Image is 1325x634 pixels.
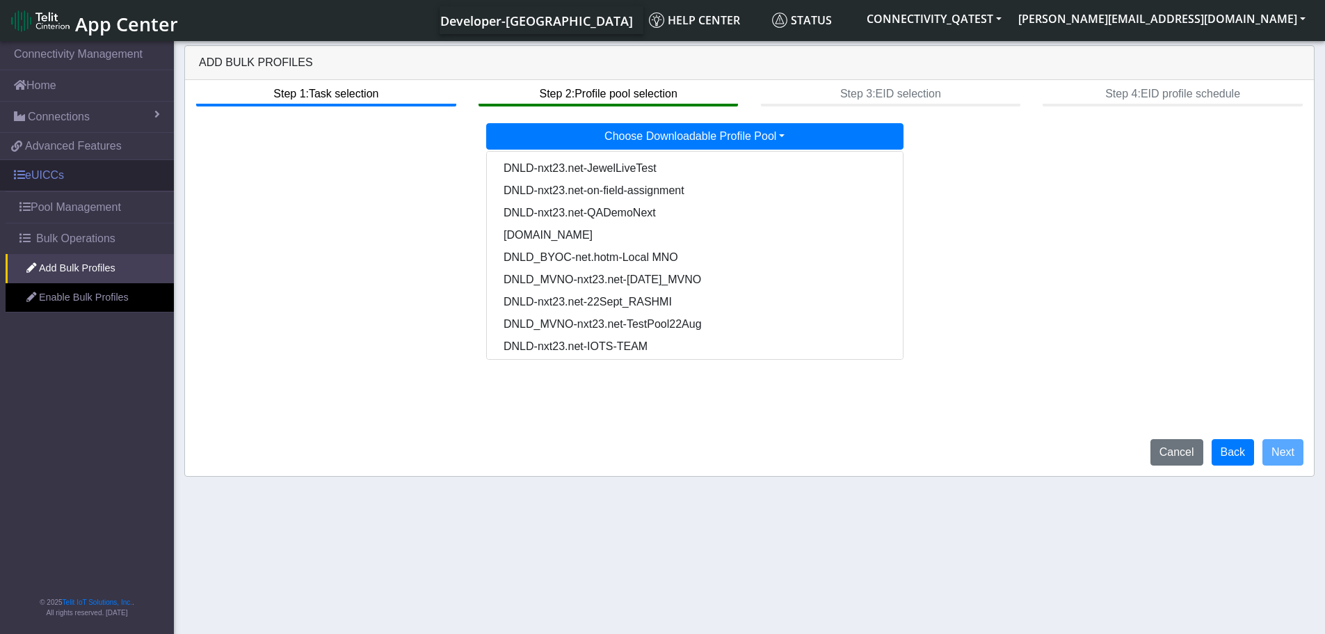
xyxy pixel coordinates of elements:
div: Choose Downloadable Profile Pool [486,151,904,360]
button: Cancel [1150,439,1203,466]
a: Your current platform instance [440,6,632,34]
span: Connections [28,109,90,125]
button: DNLD-nxt23.net-on-field-assignment [487,180,903,202]
span: Bulk Operations [36,230,115,247]
img: status.svg [772,13,787,28]
button: DNLD_MVNO-nxt23.net-[DATE]_MVNO [487,269,903,291]
button: DNLD_BYOC-net.hotm-Local MNO [487,246,903,269]
btn: Step 2: Profile pool selection [479,80,738,106]
btn: Step 1: Task selection [196,80,456,106]
span: Advanced Features [25,138,122,154]
button: DNLD-nxt23.net-JewelLiveTest [487,157,903,180]
span: Developer-[GEOGRAPHIC_DATA] [440,13,633,29]
a: Enable Bulk Profiles [6,283,174,312]
button: DNLD-nxt23.net-IOTS-TEAM [487,335,903,358]
button: DNLD_MVNO-nxt23.net-TestPool22Aug [487,313,903,335]
button: Back [1212,439,1255,466]
button: Choose Downloadable Profile Pool [486,123,904,150]
a: Bulk Operations [6,223,174,254]
a: Add Bulk Profiles [6,254,174,283]
a: Telit IoT Solutions, Inc. [63,599,132,606]
button: Next [1262,439,1303,466]
span: App Center [75,11,178,37]
button: [DOMAIN_NAME] [487,224,903,246]
img: logo-telit-cinterion-gw-new.png [11,10,70,32]
a: Status [766,6,858,34]
a: Pool Management [6,192,174,223]
span: Help center [649,13,740,28]
a: App Center [11,6,176,35]
button: DNLD-nxt23.net-QADemoNext [487,202,903,224]
img: knowledge.svg [649,13,664,28]
a: Help center [643,6,766,34]
span: Status [772,13,832,28]
div: Add Bulk Profiles [185,46,1314,80]
button: DNLD-nxt23.net-22Sept_RASHMI [487,291,903,313]
button: [PERSON_NAME][EMAIL_ADDRESS][DOMAIN_NAME] [1010,6,1314,31]
button: CONNECTIVITY_QATEST [858,6,1010,31]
